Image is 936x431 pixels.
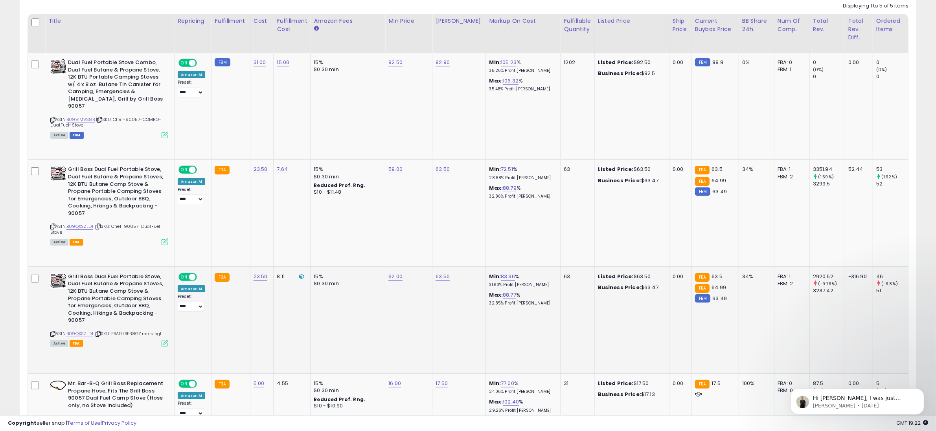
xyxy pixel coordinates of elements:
span: 64.99 [712,284,726,291]
a: 62.00 [388,273,403,281]
a: 23.50 [254,273,268,281]
a: B09V1MVS8B [66,116,95,123]
div: 15% [314,59,379,66]
div: $92.5 [598,70,663,77]
a: 23.50 [254,165,268,173]
div: Repricing [178,17,208,25]
p: 28.88% Profit [PERSON_NAME] [489,175,554,181]
b: Reduced Prof. Rng. [314,396,365,403]
p: 32.86% Profit [PERSON_NAME] [489,194,554,199]
b: Min: [489,165,501,173]
div: 0 [813,73,845,80]
span: | SKU: FBA17LBFB8GZ.missing1 [94,330,162,337]
span: OFF [196,167,208,173]
a: 63.50 [436,165,450,173]
div: 0% [742,59,768,66]
span: 63.5 [712,165,723,173]
a: Privacy Policy [102,419,136,427]
p: 35.48% Profit [PERSON_NAME] [489,86,554,92]
div: $17.13 [598,391,663,398]
div: $63.50 [598,273,663,280]
div: $92.50 [598,59,663,66]
a: 5.00 [254,380,265,387]
div: Total Rev. [813,17,842,33]
p: 24.06% Profit [PERSON_NAME] [489,389,554,394]
a: 77.00 [501,380,514,387]
div: 63 [564,166,588,173]
b: Mr. Bar-B-Q Grill Boss Replacement Propane Hose, Fits The Grill Boss 90057 Dual Fuel Camp Stove (... [68,380,164,411]
div: FBA: 0 [778,380,804,387]
span: 17.5 [712,380,721,387]
a: Terms of Use [67,419,101,427]
b: Max: [489,398,503,405]
a: 7.64 [277,165,288,173]
div: $0.30 min [314,173,379,180]
b: Grill Boss Dual Fuel Portable Stove, Dual Fuel Butane & Propane Stoves, 12K BTU Butane Camp Stove... [68,166,164,219]
a: 16.00 [388,380,401,387]
span: All listings currently available for purchase on Amazon [50,132,68,139]
span: OFF [196,381,208,387]
a: B09QXSZLD1 [66,223,93,230]
div: 53 [876,166,908,173]
div: % [489,398,554,413]
small: FBA [695,166,710,174]
b: Listed Price: [598,59,634,66]
small: FBM [695,294,710,303]
div: FBM: 1 [778,66,804,73]
div: 31 [564,380,588,387]
div: Fulfillable Quantity [564,17,591,33]
div: 46 [876,273,908,280]
div: -316.90 [848,273,867,280]
b: Max: [489,77,503,84]
div: 0 [876,73,908,80]
img: 41oZx4UK6dL._SL40_.jpg [50,380,66,391]
div: $0.30 min [314,280,379,287]
small: FBM [215,58,230,66]
div: 0.00 [673,59,686,66]
b: Listed Price: [598,165,634,173]
div: % [489,292,554,306]
div: $63.47 [598,284,663,291]
div: FBA: 1 [778,273,804,280]
p: 35.26% Profit [PERSON_NAME] [489,68,554,73]
th: The percentage added to the cost of goods (COGS) that forms the calculator for Min & Max prices. [486,14,561,53]
small: FBA [215,273,229,282]
a: 15.00 [277,59,289,66]
small: (1.92%) [881,174,897,180]
div: Ordered Items [876,17,905,33]
div: 0.00 [673,273,686,280]
div: $63.50 [598,166,663,173]
b: Business Price: [598,284,641,291]
div: Displaying 1 to 5 of 5 items [843,2,908,10]
small: FBA [215,380,229,389]
div: 15% [314,273,379,280]
b: Reduced Prof. Rng. [314,182,365,189]
div: % [489,77,554,92]
div: 2920.52 [813,273,845,280]
small: (0%) [813,66,824,73]
div: 8.11 [277,273,304,280]
div: Num of Comp. [778,17,806,33]
div: Markup on Cost [489,17,557,25]
b: Business Price: [598,177,641,184]
b: Min: [489,273,501,280]
span: All listings currently available for purchase on Amazon [50,340,68,347]
div: Fulfillment Cost [277,17,307,33]
div: ASIN: [50,273,168,346]
a: 63.50 [436,273,450,281]
span: | SKU: Chef-90057-COMBO-DualFuel-Stove [50,116,161,128]
div: 3299.5 [813,180,845,187]
b: Listed Price: [598,380,634,387]
div: $63.47 [598,177,663,184]
span: | SKU: Chef-90057-DualFuel-Stove [50,223,163,235]
b: Min: [489,380,501,387]
div: $0.30 min [314,387,379,394]
span: ON [179,381,189,387]
div: % [489,273,554,288]
div: seller snap | | [8,420,136,427]
div: Amazon AI [178,71,205,78]
small: FBA [695,177,710,186]
small: FBM [695,187,710,196]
